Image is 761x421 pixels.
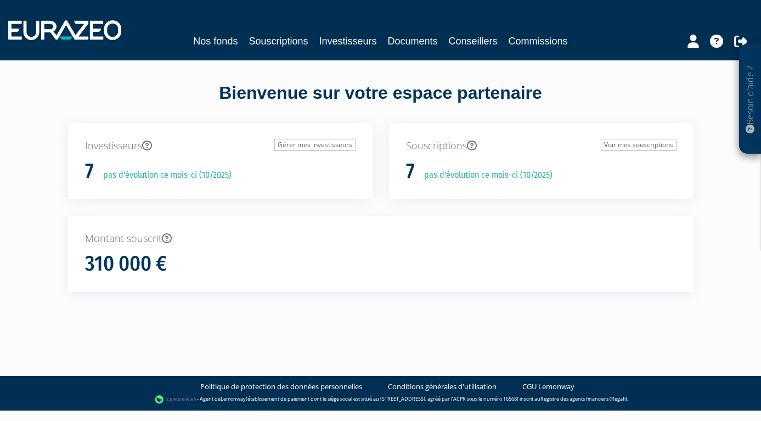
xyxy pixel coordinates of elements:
a: Documents [388,33,438,49]
a: Nos fonds [193,33,238,49]
a: Politique de protection des données personnelles [200,381,362,392]
p: Montant souscrit [85,232,677,246]
h1: 7 [85,160,94,183]
a: CGU Lemonway [522,381,574,392]
a: Registre des agents financiers (Regafi) [540,395,627,402]
img: 1732889491-logotype_eurazeo_blanc_rvb.png [8,20,121,40]
a: Commissions [509,33,568,49]
a: Gérer mes investisseurs [274,139,356,151]
p: pas d'évolution ce mois-ci (10/2025) [95,169,232,182]
div: - Agent de (établissement de paiement dont le siège social est situé au [STREET_ADDRESS], agréé p... [11,394,750,405]
a: Souscriptions [249,33,308,49]
div: Bienvenue sur votre espace partenaire [60,81,702,124]
a: Conditions générales d'utilisation [388,381,497,392]
a: Lemonway [221,395,246,402]
h1: 310 000 € [85,252,167,276]
a: Voir mes souscriptions [601,139,677,151]
a: Investisseurs [319,33,376,49]
p: Souscriptions [406,139,677,153]
img: logo-lemonway.png [155,394,197,405]
a: Conseillers [449,33,498,49]
p: Besoin d'aide ? [744,50,757,149]
h1: 7 [406,160,415,183]
p: pas d'évolution ce mois-ci (10/2025) [416,169,553,182]
p: Investisseurs [85,139,356,153]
